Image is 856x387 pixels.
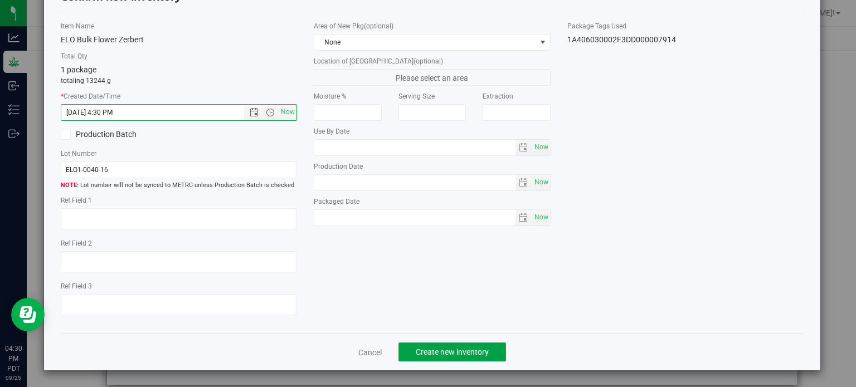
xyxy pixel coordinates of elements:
[279,104,298,120] span: Set Current date
[364,22,393,30] span: (optional)
[61,65,96,74] span: 1 package
[416,347,489,356] span: Create new inventory
[398,91,466,101] label: Serving Size
[483,91,551,101] label: Extraction
[532,175,550,190] span: select
[314,35,536,50] span: None
[61,238,298,248] label: Ref Field 2
[567,21,804,31] label: Package Tags Used
[61,281,298,291] label: Ref Field 3
[314,161,551,172] label: Production Date
[314,197,551,207] label: Packaged Date
[414,57,443,65] span: (optional)
[532,210,550,226] span: select
[532,174,551,190] span: Set Current date
[261,108,280,117] span: Open the time view
[61,76,298,86] p: totaling 13244 g
[61,129,171,140] label: Production Batch
[61,21,298,31] label: Item Name
[358,347,382,358] a: Cancel
[314,56,551,66] label: Location of [GEOGRAPHIC_DATA]
[532,209,551,226] span: Set Current date
[532,139,551,155] span: Set Current date
[11,298,45,331] iframe: Resource center
[61,195,298,205] label: Ref Field 1
[314,69,551,86] span: Please select an area
[515,210,532,226] span: select
[61,181,298,190] span: Lot number will not be synced to METRC unless Production Batch is checked
[61,149,298,159] label: Lot Number
[314,126,551,136] label: Use By Date
[567,34,804,46] div: 1A406030002F3DD000007914
[245,108,264,117] span: Open the date view
[398,342,506,361] button: Create new inventory
[314,21,551,31] label: Area of New Pkg
[61,91,298,101] label: Created Date/Time
[61,51,298,61] label: Total Qty
[532,140,550,155] span: select
[515,140,532,155] span: select
[61,34,298,46] div: ELO Bulk Flower Zerbert
[314,91,382,101] label: Moisture %
[515,175,532,190] span: select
